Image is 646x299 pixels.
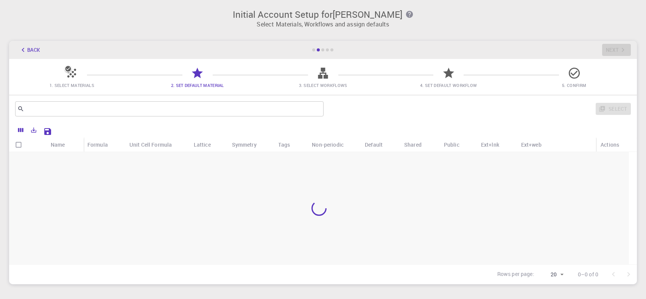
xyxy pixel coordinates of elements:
[228,137,275,152] div: Symmetry
[400,137,440,152] div: Shared
[51,137,65,152] div: Name
[50,82,94,88] span: 1. Select Materials
[14,9,632,20] h3: Initial Account Setup for [PERSON_NAME]
[27,124,40,136] button: Export
[481,137,499,152] div: Ext+lnk
[420,82,477,88] span: 4. Set Default Workflow
[312,137,344,152] div: Non-periodic
[562,82,586,88] span: 5. Confirm
[171,82,224,88] span: 2. Set Default Material
[308,137,361,152] div: Non-periodic
[40,124,55,139] button: Save Explorer Settings
[597,137,637,152] div: Actions
[84,137,126,152] div: Formula
[361,137,400,152] div: Default
[497,270,534,279] p: Rows per page:
[278,137,290,152] div: Tags
[444,137,459,152] div: Public
[28,137,47,152] div: Icon
[14,20,632,29] p: Select Materials, Workflows and assign defaults
[521,137,542,152] div: Ext+web
[299,82,347,88] span: 3. Select Workflows
[440,137,477,152] div: Public
[477,137,517,152] div: Ext+lnk
[87,137,108,152] div: Formula
[47,137,84,152] div: Name
[129,137,172,152] div: Unit Cell Formula
[126,137,190,152] div: Unit Cell Formula
[15,44,44,56] button: Back
[578,271,598,278] p: 0–0 of 0
[404,137,422,152] div: Shared
[537,269,566,280] div: 20
[194,137,211,152] div: Lattice
[14,124,27,136] button: Columns
[190,137,228,152] div: Lattice
[232,137,257,152] div: Symmetry
[601,137,619,152] div: Actions
[517,137,560,152] div: Ext+web
[274,137,308,152] div: Tags
[365,137,383,152] div: Default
